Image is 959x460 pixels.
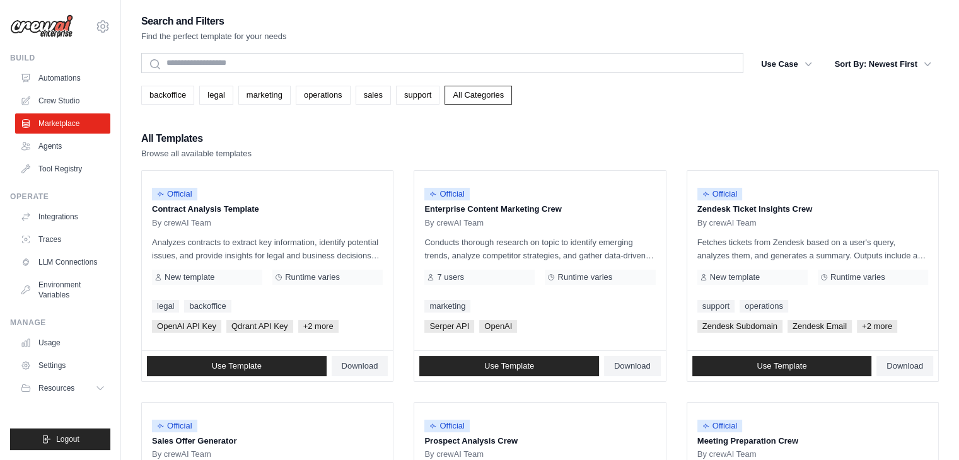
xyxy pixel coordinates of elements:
[15,68,110,88] a: Automations
[697,218,757,228] span: By crewAI Team
[141,13,287,30] h2: Search and Filters
[152,320,221,333] span: OpenAI API Key
[424,435,655,447] p: Prospect Analysis Crew
[152,300,179,313] a: legal
[697,203,928,216] p: Zendesk Ticket Insights Crew
[10,428,110,450] button: Logout
[238,86,291,105] a: marketing
[199,86,233,105] a: legal
[484,361,534,371] span: Use Template
[437,272,464,282] span: 7 users
[332,356,388,376] a: Download
[697,435,928,447] p: Meeting Preparation Crew
[15,113,110,134] a: Marketplace
[15,207,110,227] a: Integrations
[15,355,110,376] a: Settings
[141,147,252,160] p: Browse all available templates
[424,449,484,459] span: By crewAI Team
[396,86,439,105] a: support
[830,272,885,282] span: Runtime varies
[424,218,484,228] span: By crewAI Team
[479,320,517,333] span: OpenAI
[152,449,211,459] span: By crewAI Team
[424,420,470,432] span: Official
[226,320,293,333] span: Qdrant API Key
[212,361,262,371] span: Use Template
[697,236,928,262] p: Fetches tickets from Zendesk based on a user's query, analyzes them, and generates a summary. Out...
[692,356,872,376] a: Use Template
[152,420,197,432] span: Official
[296,86,351,105] a: operations
[15,378,110,398] button: Resources
[165,272,214,282] span: New template
[15,159,110,179] a: Tool Registry
[697,188,743,200] span: Official
[604,356,661,376] a: Download
[424,320,474,333] span: Serper API
[10,53,110,63] div: Build
[298,320,339,333] span: +2 more
[141,30,287,43] p: Find the perfect template for your needs
[152,218,211,228] span: By crewAI Team
[827,53,939,76] button: Sort By: Newest First
[152,435,383,447] p: Sales Offer Generator
[614,361,651,371] span: Download
[697,420,743,432] span: Official
[876,356,933,376] a: Download
[184,300,231,313] a: backoffice
[424,236,655,262] p: Conducts thorough research on topic to identify emerging trends, analyze competitor strategies, a...
[15,252,110,272] a: LLM Connections
[788,320,852,333] span: Zendesk Email
[445,86,512,105] a: All Categories
[697,300,735,313] a: support
[15,229,110,250] a: Traces
[15,275,110,305] a: Environment Variables
[857,320,897,333] span: +2 more
[757,361,806,371] span: Use Template
[424,188,470,200] span: Official
[424,300,470,313] a: marketing
[419,356,599,376] a: Use Template
[152,236,383,262] p: Analyzes contracts to extract key information, identify potential issues, and provide insights fo...
[753,53,820,76] button: Use Case
[557,272,612,282] span: Runtime varies
[15,333,110,353] a: Usage
[285,272,340,282] span: Runtime varies
[56,434,79,444] span: Logout
[710,272,760,282] span: New template
[10,14,73,38] img: Logo
[10,192,110,202] div: Operate
[424,203,655,216] p: Enterprise Content Marketing Crew
[152,188,197,200] span: Official
[15,136,110,156] a: Agents
[15,91,110,111] a: Crew Studio
[740,300,788,313] a: operations
[141,86,194,105] a: backoffice
[342,361,378,371] span: Download
[356,86,391,105] a: sales
[38,383,74,393] span: Resources
[141,130,252,147] h2: All Templates
[147,356,327,376] a: Use Template
[697,449,757,459] span: By crewAI Team
[886,361,923,371] span: Download
[697,320,782,333] span: Zendesk Subdomain
[10,318,110,328] div: Manage
[152,203,383,216] p: Contract Analysis Template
